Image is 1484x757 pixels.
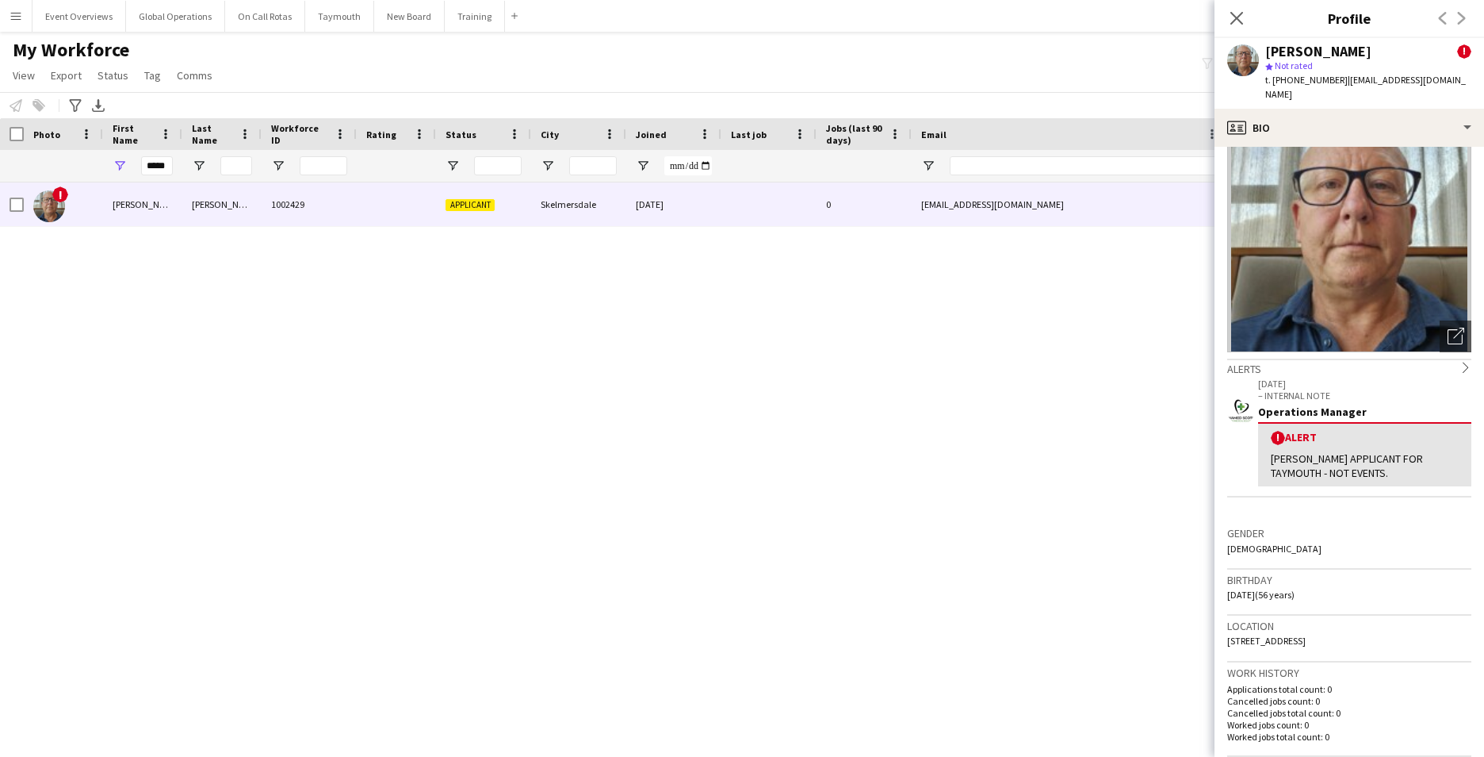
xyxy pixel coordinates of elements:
span: ! [52,186,68,202]
span: [STREET_ADDRESS] [1227,635,1306,647]
h3: Gender [1227,526,1471,540]
a: Status [91,65,135,86]
span: Not rated [1275,60,1313,71]
div: Alerts [1227,359,1471,376]
button: Open Filter Menu [446,159,460,173]
button: Global Operations [126,1,225,32]
span: View [13,68,35,83]
span: Tag [144,68,161,83]
button: Open Filter Menu [921,159,935,173]
div: [PERSON_NAME] [1265,44,1371,59]
span: Rating [366,129,396,140]
span: Workforce ID [271,122,328,146]
span: My Workforce [13,38,129,62]
div: Alert [1271,430,1459,445]
app-action-btn: Export XLSX [89,96,108,115]
input: Status Filter Input [474,156,522,175]
span: Applicant [446,199,495,211]
h3: Location [1227,619,1471,633]
button: Open Filter Menu [113,159,127,173]
div: [DATE] [626,183,721,226]
div: 1002429 [262,183,357,226]
span: Photo [33,129,60,140]
h3: Profile [1214,8,1484,29]
a: View [6,65,41,86]
p: Worked jobs total count: 0 [1227,731,1471,743]
input: Joined Filter Input [664,156,712,175]
span: Export [51,68,82,83]
div: Operations Manager [1258,405,1471,419]
input: Last Name Filter Input [220,156,252,175]
div: [PERSON_NAME] [103,183,182,226]
span: Last Name [192,122,233,146]
p: Cancelled jobs count: 0 [1227,695,1471,707]
span: Jobs (last 90 days) [826,122,883,146]
a: Tag [138,65,167,86]
h3: Birthday [1227,573,1471,587]
div: 0 [817,183,912,226]
p: Applications total count: 0 [1227,683,1471,695]
input: Email Filter Input [950,156,1219,175]
p: – INTERNAL NOTE [1258,390,1471,402]
span: City [541,129,559,140]
span: Status [98,68,128,83]
h3: Work history [1227,666,1471,680]
div: [EMAIL_ADDRESS][DOMAIN_NAME] [912,183,1229,226]
button: Open Filter Menu [541,159,555,173]
span: ! [1271,431,1285,445]
span: | [EMAIL_ADDRESS][DOMAIN_NAME] [1265,74,1466,100]
span: Joined [636,129,667,140]
span: t. [PHONE_NUMBER] [1265,74,1348,86]
button: Training [445,1,505,32]
input: First Name Filter Input [141,156,173,175]
span: [DEMOGRAPHIC_DATA] [1227,543,1321,555]
app-action-btn: Advanced filters [66,96,85,115]
span: First Name [113,122,154,146]
input: Workforce ID Filter Input [300,156,347,175]
img: Crew avatar or photo [1227,114,1471,352]
button: Taymouth [305,1,374,32]
input: City Filter Input [569,156,617,175]
a: Export [44,65,88,86]
p: Worked jobs count: 0 [1227,719,1471,731]
div: Bio [1214,109,1484,147]
div: [PERSON_NAME] [182,183,262,226]
span: ! [1457,44,1471,59]
button: On Call Rotas [225,1,305,32]
button: Open Filter Menu [271,159,285,173]
div: Open photos pop-in [1440,321,1471,352]
img: Simon Byrne [33,190,65,222]
button: New Board [374,1,445,32]
p: Cancelled jobs total count: 0 [1227,707,1471,719]
button: Open Filter Menu [192,159,206,173]
span: Comms [177,68,212,83]
div: [PERSON_NAME] APPLICANT FOR TAYMOUTH - NOT EVENTS. [1271,452,1459,480]
a: Comms [170,65,219,86]
button: Open Filter Menu [636,159,650,173]
span: Email [921,129,947,140]
p: [DATE] [1258,378,1471,390]
span: Last job [731,129,767,140]
span: [DATE] (56 years) [1227,589,1295,601]
span: Status [446,129,476,140]
button: Event Overviews [33,1,126,32]
div: Skelmersdale [531,183,626,226]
